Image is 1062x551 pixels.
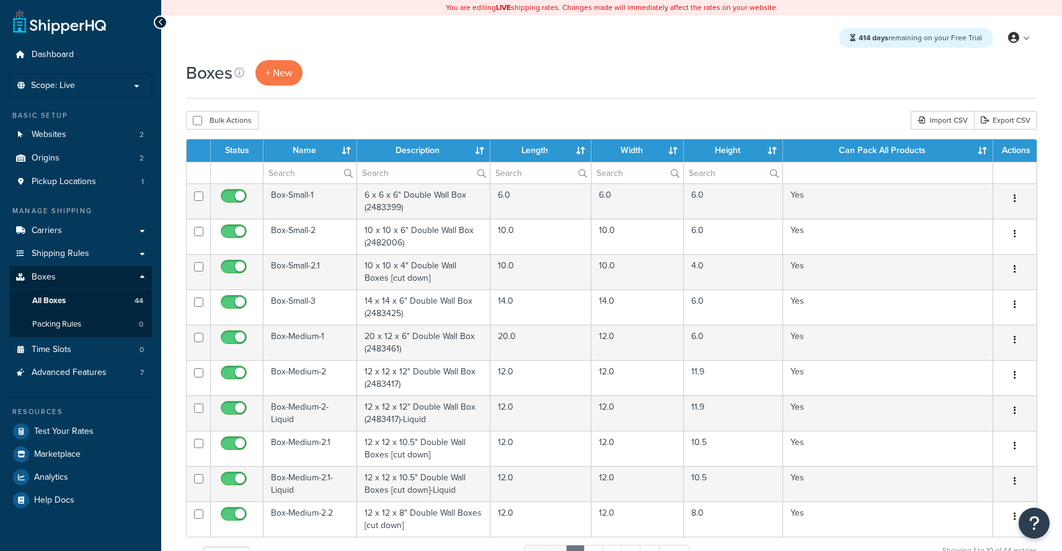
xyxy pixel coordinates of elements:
[783,466,993,501] td: Yes
[32,130,66,140] span: Websites
[9,361,152,384] li: Advanced Features
[591,289,684,325] td: 14.0
[255,60,303,86] a: + New
[357,325,490,360] td: 20 x 12 x 6" Double Wall Box (2483461)
[490,139,591,162] th: Length : activate to sort column ascending
[31,81,75,91] span: Scope: Live
[591,466,684,501] td: 12.0
[9,242,152,265] a: Shipping Rules
[9,289,152,312] li: All Boxes
[974,111,1037,130] a: Export CSV
[263,254,357,289] td: Box-Small-2.1
[9,338,152,361] a: Time Slots 0
[783,395,993,431] td: Yes
[490,431,591,466] td: 12.0
[490,254,591,289] td: 10.0
[186,111,259,130] button: Bulk Actions
[9,407,152,417] div: Resources
[32,249,89,259] span: Shipping Rules
[9,219,152,242] a: Carriers
[32,296,66,306] span: All Boxes
[9,361,152,384] a: Advanced Features 7
[783,219,993,254] td: Yes
[9,170,152,193] li: Pickup Locations
[139,153,144,164] span: 2
[859,32,888,43] strong: 414 days
[9,420,152,443] li: Test Your Rates
[263,162,356,183] input: Search
[263,501,357,537] td: Box-Medium-2.2
[139,130,144,140] span: 2
[839,28,993,48] div: remaining on your Free Trial
[684,162,782,183] input: Search
[9,43,152,66] a: Dashboard
[9,170,152,193] a: Pickup Locations 1
[591,254,684,289] td: 10.0
[783,325,993,360] td: Yes
[357,219,490,254] td: 10 x 10 x 6" Double Wall Box (2482006)
[9,313,152,336] li: Packing Rules
[9,147,152,170] a: Origins 2
[9,443,152,465] a: Marketplace
[211,139,263,162] th: Status
[263,139,357,162] th: Name : activate to sort column ascending
[591,395,684,431] td: 12.0
[490,219,591,254] td: 10.0
[591,139,684,162] th: Width : activate to sort column ascending
[186,61,232,85] h1: Boxes
[32,319,81,330] span: Packing Rules
[32,226,62,236] span: Carriers
[263,360,357,395] td: Box-Medium-2
[263,325,357,360] td: Box-Medium-1
[32,345,71,355] span: Time Slots
[32,177,96,187] span: Pickup Locations
[783,183,993,219] td: Yes
[783,431,993,466] td: Yes
[263,395,357,431] td: Box-Medium-2-Liquid
[34,449,81,460] span: Marketplace
[783,254,993,289] td: Yes
[490,360,591,395] td: 12.0
[9,266,152,337] li: Boxes
[591,183,684,219] td: 6.0
[684,431,783,466] td: 10.5
[32,50,74,60] span: Dashboard
[591,360,684,395] td: 12.0
[993,139,1037,162] th: Actions
[591,325,684,360] td: 12.0
[783,360,993,395] td: Yes
[684,395,783,431] td: 11.9
[684,360,783,395] td: 11.9
[684,219,783,254] td: 6.0
[490,501,591,537] td: 12.0
[263,219,357,254] td: Box-Small-2
[9,110,152,121] div: Basic Setup
[263,183,357,219] td: Box-Small-1
[1019,508,1050,539] button: Open Resource Center
[34,472,68,483] span: Analytics
[9,289,152,312] a: All Boxes 44
[263,289,357,325] td: Box-Small-3
[9,147,152,170] li: Origins
[684,466,783,501] td: 10.5
[357,466,490,501] td: 12 x 12 x 10.5" Double Wall Boxes [cut down]-Liquid
[9,123,152,146] a: Websites 2
[490,395,591,431] td: 12.0
[357,501,490,537] td: 12 x 12 x 8" Double Wall Boxes [cut down]
[263,431,357,466] td: Box-Medium-2.1
[490,466,591,501] td: 12.0
[783,501,993,537] td: Yes
[32,368,107,378] span: Advanced Features
[9,266,152,289] a: Boxes
[911,111,974,130] div: Import CSV
[357,289,490,325] td: 14 x 14 x 6" Double Wall Box (2483425)
[357,162,490,183] input: Search
[263,466,357,501] td: Box-Medium-2.1-Liquid
[34,426,94,437] span: Test Your Rates
[490,289,591,325] td: 14.0
[13,9,106,34] a: ShipperHQ Home
[783,289,993,325] td: Yes
[32,153,60,164] span: Origins
[591,162,684,183] input: Search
